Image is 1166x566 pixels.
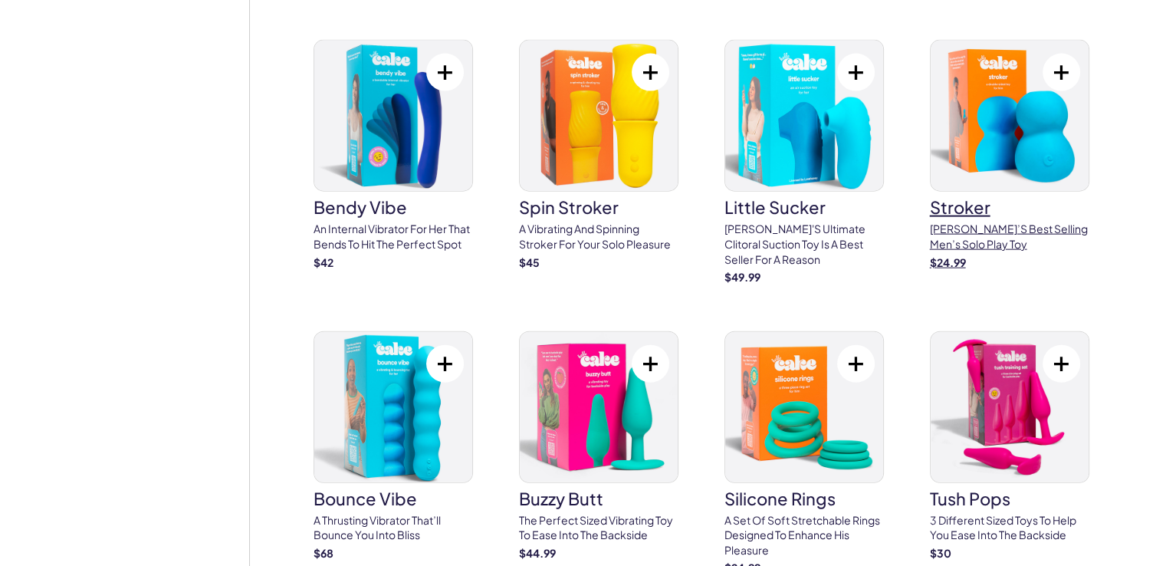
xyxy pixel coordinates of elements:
[520,41,678,191] img: spin stroker
[519,40,678,270] a: spin strokerspin strokerA vibrating and spinning stroker for your solo pleasure$45
[930,40,1089,270] a: strokerstroker[PERSON_NAME]’s best selling men’s solo play toy$24.99
[314,332,472,482] img: bounce vibe
[314,331,473,561] a: bounce vibebounce vibeA thrusting vibrator that’ll bounce you into bliss$68
[724,513,884,558] p: A set of soft stretchable rings designed to enhance his pleasure
[724,222,884,267] p: [PERSON_NAME]'s ultimate clitoral suction toy is a best seller for a reason
[314,41,472,191] img: Bendy Vibe
[724,270,760,284] strong: $ 49.99
[725,332,883,482] img: silicone rings
[520,332,678,482] img: buzzy butt
[519,546,556,560] strong: $ 44.99
[724,490,884,507] h3: silicone rings
[931,41,1089,191] img: stroker
[314,222,473,252] p: An internal vibrator for her that bends to hit the perfect spot
[930,199,1089,216] h3: stroker
[724,199,884,216] h3: little sucker
[314,490,473,507] h3: bounce vibe
[314,546,333,560] strong: $ 68
[314,40,473,270] a: Bendy VibeBendy VibeAn internal vibrator for her that bends to hit the perfect spot$42
[724,40,884,285] a: little suckerlittle sucker[PERSON_NAME]'s ultimate clitoral suction toy is a best seller for a re...
[519,513,678,543] p: The perfect sized vibrating toy to ease into the backside
[930,513,1089,543] p: 3 different sized toys to help you ease into the backside
[931,332,1089,482] img: tush pops
[314,255,333,269] strong: $ 42
[930,546,951,560] strong: $ 30
[314,513,473,543] p: A thrusting vibrator that’ll bounce you into bliss
[314,199,473,216] h3: Bendy Vibe
[930,222,1089,252] p: [PERSON_NAME]’s best selling men’s solo play toy
[930,255,966,269] strong: $ 24.99
[930,331,1089,561] a: tush popstush pops3 different sized toys to help you ease into the backside$30
[519,331,678,561] a: buzzy buttbuzzy buttThe perfect sized vibrating toy to ease into the backside$44.99
[930,490,1089,507] h3: tush pops
[519,222,678,252] p: A vibrating and spinning stroker for your solo pleasure
[519,255,540,269] strong: $ 45
[519,199,678,216] h3: spin stroker
[519,490,678,507] h3: buzzy butt
[725,41,883,191] img: little sucker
